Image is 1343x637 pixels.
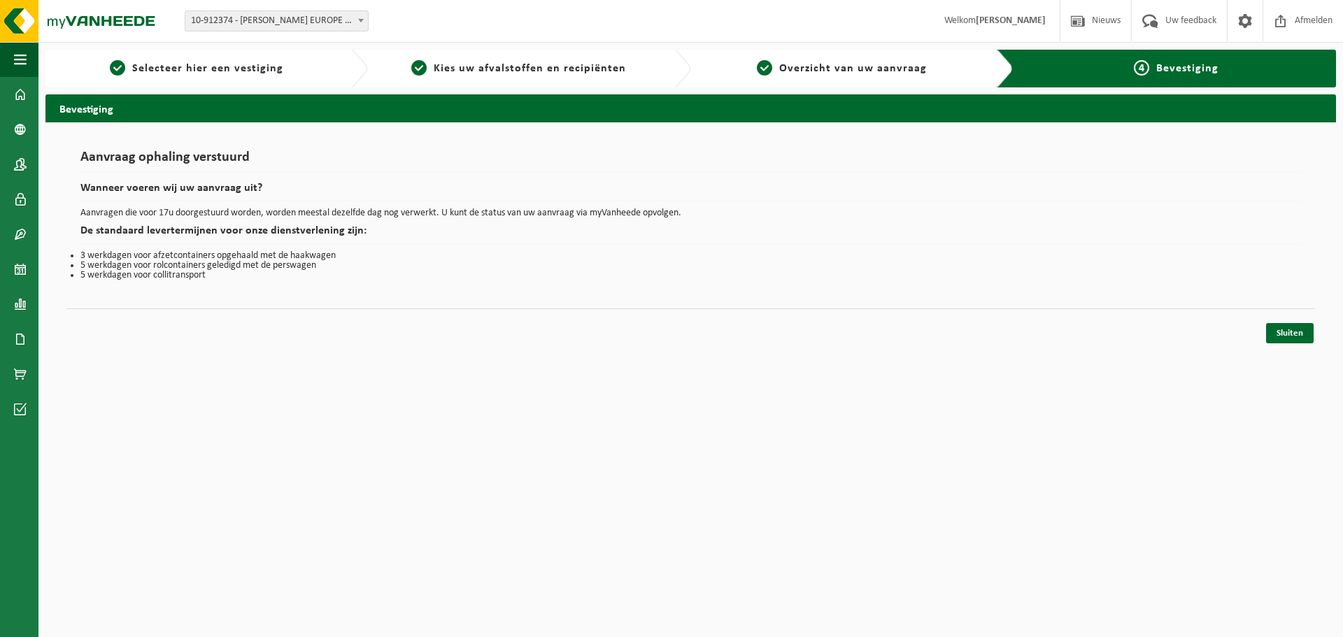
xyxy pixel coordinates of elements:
[110,60,125,76] span: 1
[779,63,927,74] span: Overzicht van uw aanvraag
[80,271,1301,280] li: 5 werkdagen voor collitransport
[757,60,772,76] span: 3
[80,182,1301,201] h2: Wanneer voeren wij uw aanvraag uit?
[434,63,626,74] span: Kies uw afvalstoffen en recipiënten
[80,261,1301,271] li: 5 werkdagen voor rolcontainers geledigd met de perswagen
[80,251,1301,261] li: 3 werkdagen voor afzetcontainers opgehaald met de haakwagen
[80,208,1301,218] p: Aanvragen die voor 17u doorgestuurd worden, worden meestal dezelfde dag nog verwerkt. U kunt de s...
[698,60,986,77] a: 3Overzicht van uw aanvraag
[80,225,1301,244] h2: De standaard levertermijnen voor onze dienstverlening zijn:
[375,60,662,77] a: 2Kies uw afvalstoffen en recipiënten
[976,15,1046,26] strong: [PERSON_NAME]
[45,94,1336,122] h2: Bevestiging
[52,60,340,77] a: 1Selecteer hier een vestiging
[132,63,283,74] span: Selecteer hier een vestiging
[185,11,368,31] span: 10-912374 - FIKE EUROPE - HERENTALS
[411,60,427,76] span: 2
[1266,323,1314,343] a: Sluiten
[1156,63,1218,74] span: Bevestiging
[185,10,369,31] span: 10-912374 - FIKE EUROPE - HERENTALS
[80,150,1301,172] h1: Aanvraag ophaling verstuurd
[1134,60,1149,76] span: 4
